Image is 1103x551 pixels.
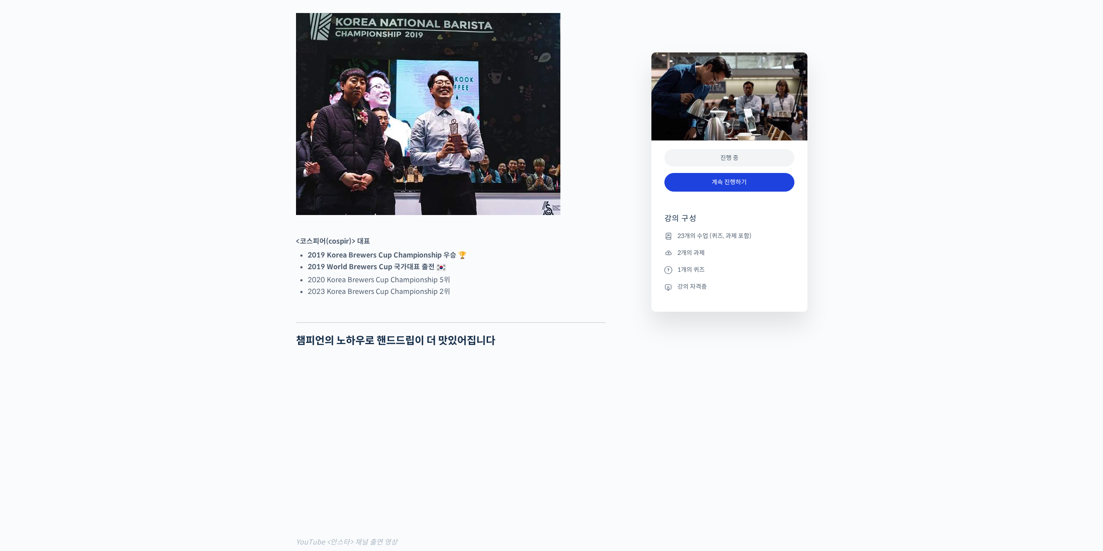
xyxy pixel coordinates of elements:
a: 계속 진행하기 [664,173,794,192]
li: 23개의 수업 (퀴즈, 과제 포함) [664,231,794,241]
a: 대화 [57,275,112,297]
span: 홈 [27,288,33,295]
span: YouTube <안스타> 채널 출연 영상 [296,538,397,547]
div: 진행 중 [664,149,794,167]
strong: <코스피어(cospir)> 대표 [296,237,370,246]
span: 설정 [134,288,144,295]
strong: 2019 Korea Brewers Cup Championship 우승 🏆 [308,251,467,260]
span: 대화 [79,288,90,295]
li: 1개의 퀴즈 [664,264,794,275]
iframe: 핸드드립을 맛있게 내리고 싶으시면 이 영상을 보세요. (정형용 바리스타) [296,359,605,533]
a: 설정 [112,275,166,297]
h4: 강의 구성 [664,213,794,231]
li: 2023 Korea Brewers Cup Championship 2위 [308,286,605,297]
img: 🇰🇷 [436,262,446,273]
strong: 챔피언의 노하우로 핸드드립이 더 맛있어집니다 [296,334,495,347]
strong: 2019 World Brewers Cup 국가대표 출전 [308,262,448,271]
li: 2020 Korea Brewers Cup Championship 5위 [308,274,605,286]
a: 홈 [3,275,57,297]
li: 2개의 과제 [664,248,794,258]
li: 강의 자격증 [664,282,794,292]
